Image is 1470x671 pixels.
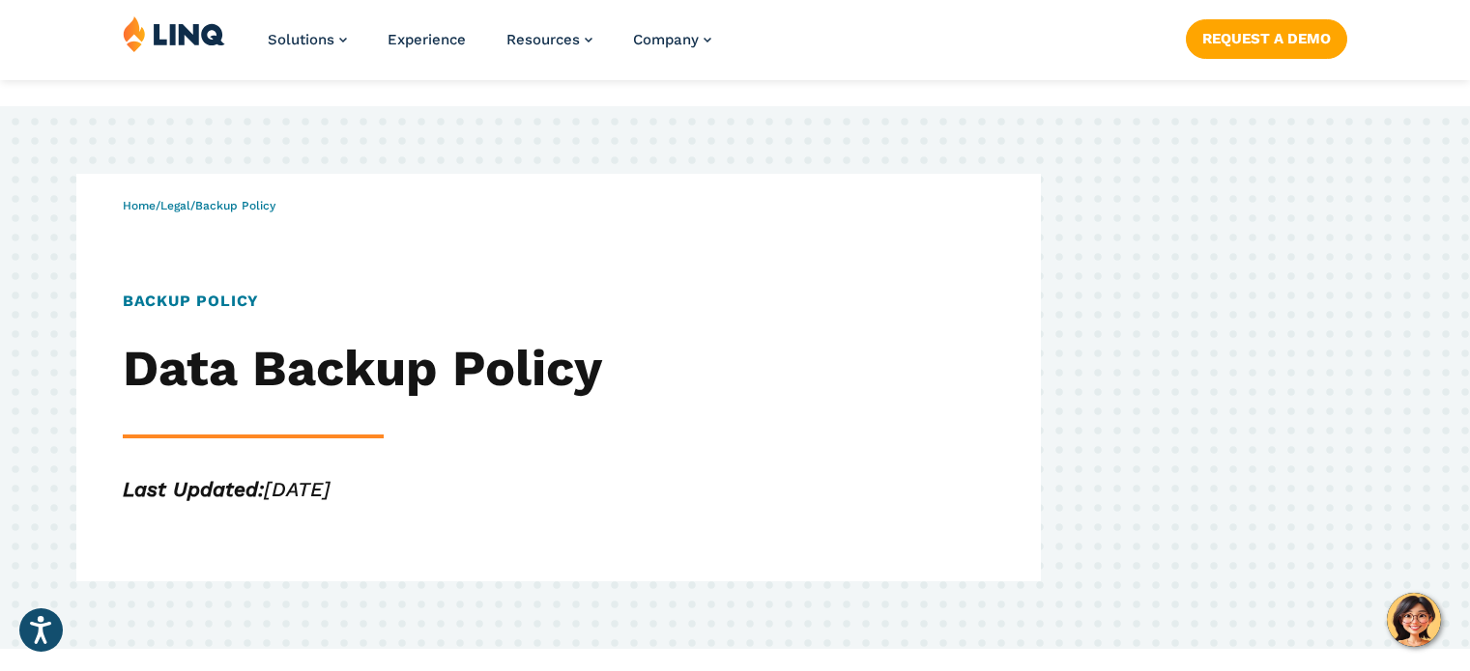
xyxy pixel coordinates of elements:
a: Home [123,199,156,212]
h1: Backup Policy [123,290,689,313]
button: Hello, have a question? Let’s chat. [1387,593,1441,647]
nav: Primary Navigation [268,15,711,79]
span: Backup Policy [195,199,275,212]
a: Resources [506,31,592,48]
a: Solutions [268,31,347,48]
a: Company [633,31,711,48]
strong: Last Updated: [123,477,264,501]
a: Legal [160,199,190,212]
h2: Data Backup Policy [123,340,689,398]
nav: Button Navigation [1186,15,1347,58]
span: / / [123,199,275,212]
span: Solutions [268,31,334,48]
img: LINQ | K‑12 Software [123,15,225,52]
em: [DATE] [123,477,331,501]
a: Experience [388,31,466,48]
span: Company [633,31,699,48]
span: Resources [506,31,580,48]
a: Request a Demo [1186,19,1347,58]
